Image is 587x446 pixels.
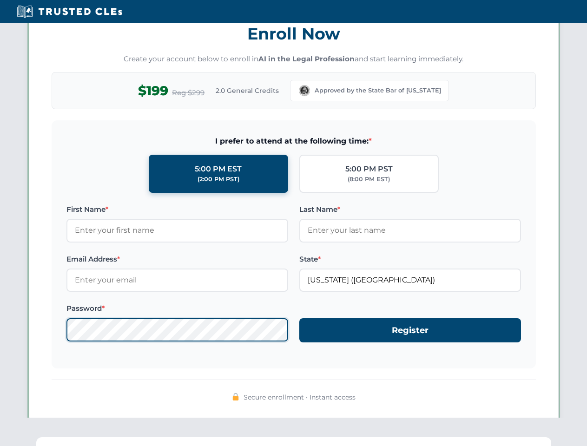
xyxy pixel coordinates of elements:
button: Register [299,318,521,343]
img: Washington Bar [298,84,311,97]
label: Password [66,303,288,314]
label: State [299,254,521,265]
div: 5:00 PM PST [345,163,393,175]
h3: Enroll Now [52,19,536,48]
input: Enter your last name [299,219,521,242]
img: 🔒 [232,393,239,400]
span: Secure enrollment • Instant access [244,392,356,402]
span: 2.0 General Credits [216,85,279,96]
div: 5:00 PM EST [195,163,242,175]
div: (8:00 PM EST) [348,175,390,184]
span: I prefer to attend at the following time: [66,135,521,147]
span: Approved by the State Bar of [US_STATE] [315,86,441,95]
p: Create your account below to enroll in and start learning immediately. [52,54,536,65]
label: Last Name [299,204,521,215]
span: Reg $299 [172,87,204,98]
img: Trusted CLEs [14,5,125,19]
input: Washington (WA) [299,269,521,292]
div: (2:00 PM PST) [198,175,239,184]
span: $199 [138,80,168,101]
label: Email Address [66,254,288,265]
label: First Name [66,204,288,215]
input: Enter your first name [66,219,288,242]
strong: AI in the Legal Profession [258,54,355,63]
input: Enter your email [66,269,288,292]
